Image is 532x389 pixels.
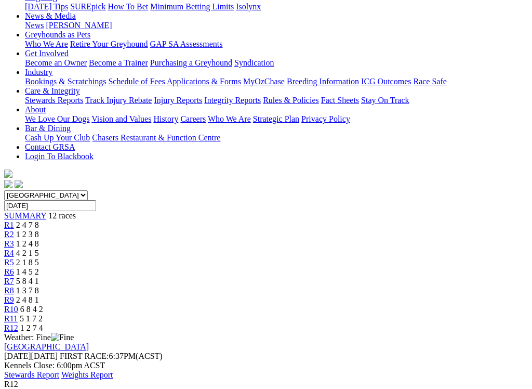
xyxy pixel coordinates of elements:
[208,114,251,123] a: Who We Are
[48,211,76,220] span: 12 races
[154,96,202,105] a: Injury Reports
[4,221,14,229] a: R1
[4,211,46,220] a: SUMMARY
[91,114,151,123] a: Vision and Values
[4,314,18,323] a: R11
[236,2,261,11] a: Isolynx
[4,342,89,351] a: [GEOGRAPHIC_DATA]
[92,133,220,142] a: Chasers Restaurant & Function Centre
[4,277,14,286] a: R7
[25,11,76,20] a: News & Media
[204,96,261,105] a: Integrity Reports
[413,77,446,86] a: Race Safe
[4,200,96,211] input: Select date
[20,323,43,332] span: 1 2 7 4
[361,77,411,86] a: ICG Outcomes
[70,2,105,11] a: SUREpick
[4,230,14,239] a: R2
[4,267,14,276] span: R6
[301,114,350,123] a: Privacy Policy
[16,221,39,229] span: 2 4 7 8
[60,352,109,360] span: FIRST RACE:
[153,114,178,123] a: History
[51,333,74,342] img: Fine
[287,77,359,86] a: Breeding Information
[16,277,39,286] span: 5 8 4 1
[4,180,12,188] img: facebook.svg
[16,267,39,276] span: 1 4 5 2
[25,133,528,142] div: Bar & Dining
[25,124,71,133] a: Bar & Dining
[4,295,14,304] a: R9
[167,77,241,86] a: Applications & Forms
[25,77,106,86] a: Bookings & Scratchings
[4,239,14,248] a: R3
[25,21,44,30] a: News
[4,380,18,388] span: R12
[16,230,39,239] span: 1 2 3 8
[263,96,319,105] a: Rules & Policies
[25,114,528,124] div: About
[180,114,206,123] a: Careers
[4,305,18,314] a: R10
[4,370,59,379] a: Stewards Report
[25,49,69,58] a: Get Involved
[25,152,94,161] a: Login To Blackbook
[25,77,528,86] div: Industry
[4,352,31,360] span: [DATE]
[25,96,83,105] a: Stewards Reports
[60,352,163,360] span: 6:37PM(ACST)
[25,30,90,39] a: Greyhounds as Pets
[25,133,90,142] a: Cash Up Your Club
[25,40,68,48] a: Who We Are
[15,180,23,188] img: twitter.svg
[25,142,75,151] a: Contact GRSA
[25,2,528,11] div: Wagering
[321,96,359,105] a: Fact Sheets
[4,286,14,295] a: R8
[4,258,14,267] a: R5
[361,96,409,105] a: Stay On Track
[150,58,232,67] a: Purchasing a Greyhound
[16,249,39,257] span: 4 2 1 5
[16,258,39,267] span: 2 1 8 5
[61,370,113,379] a: Weights Report
[150,2,234,11] a: Minimum Betting Limits
[25,40,528,49] div: Greyhounds as Pets
[25,58,528,68] div: Get Involved
[243,77,285,86] a: MyOzChase
[85,96,152,105] a: Track Injury Rebate
[4,352,58,360] span: [DATE]
[25,2,68,11] a: [DATE] Tips
[20,314,43,323] span: 5 1 7 2
[253,114,299,123] a: Strategic Plan
[4,249,14,257] a: R4
[234,58,274,67] a: Syndication
[25,96,528,105] div: Care & Integrity
[4,333,74,342] span: Weather: Fine
[89,58,148,67] a: Become a Trainer
[108,77,165,86] a: Schedule of Fees
[46,21,112,30] a: [PERSON_NAME]
[25,86,80,95] a: Care & Integrity
[16,295,39,304] span: 2 4 8 1
[4,361,528,370] div: Kennels Close: 6:00pm ACST
[25,68,52,76] a: Industry
[25,114,89,123] a: We Love Our Dogs
[20,305,43,314] span: 6 8 4 2
[4,323,18,332] a: R12
[108,2,149,11] a: How To Bet
[16,286,39,295] span: 1 3 7 8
